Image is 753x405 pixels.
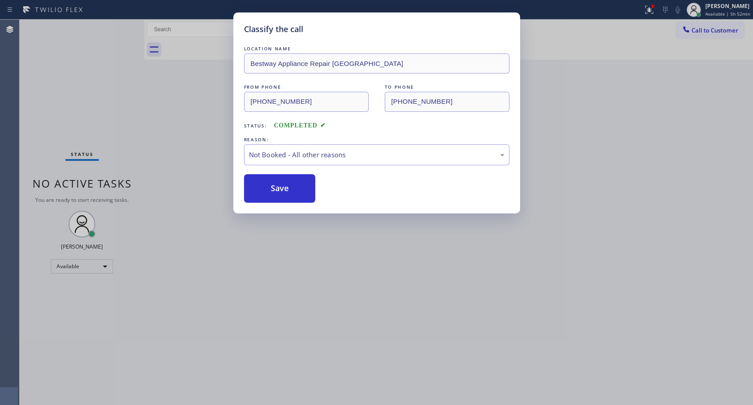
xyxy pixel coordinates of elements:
div: Not Booked - All other reasons [249,150,505,160]
h5: Classify the call [244,23,303,35]
div: REASON: [244,135,509,144]
input: To phone [385,92,509,112]
div: LOCATION NAME [244,44,509,53]
div: FROM PHONE [244,82,369,92]
input: From phone [244,92,369,112]
span: Status: [244,123,267,129]
button: Save [244,174,316,203]
span: COMPLETED [274,122,326,129]
div: TO PHONE [385,82,509,92]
